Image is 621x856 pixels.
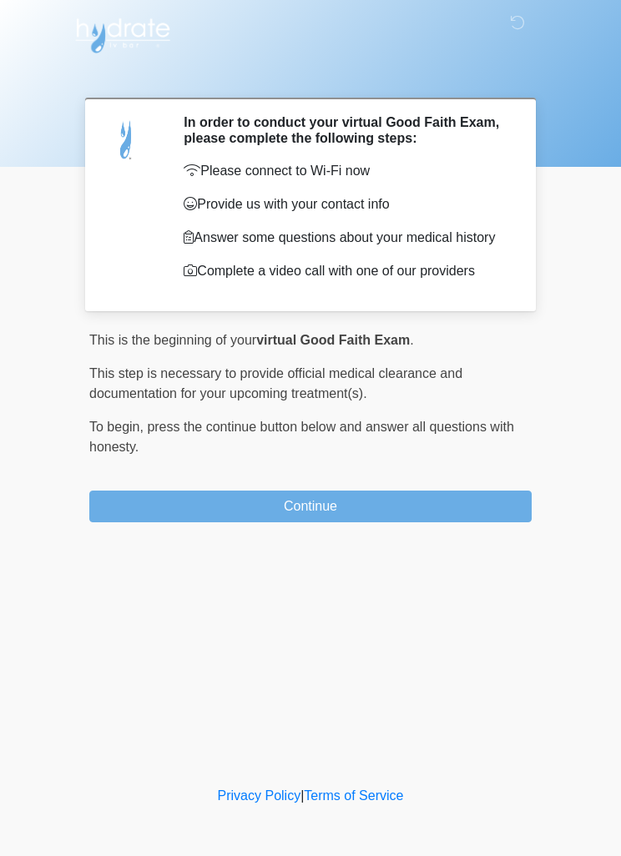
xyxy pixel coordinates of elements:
span: press the continue button below and answer all questions with honesty. [89,420,514,454]
button: Continue [89,491,532,522]
img: Hydrate IV Bar - Scottsdale Logo [73,13,173,54]
h1: ‎ ‎ ‎ [77,60,544,91]
span: . [410,333,413,347]
a: Privacy Policy [218,788,301,803]
span: This is the beginning of your [89,333,256,347]
a: Terms of Service [304,788,403,803]
strong: virtual Good Faith Exam [256,333,410,347]
p: Provide us with your contact info [184,194,507,214]
a: | [300,788,304,803]
p: Please connect to Wi-Fi now [184,161,507,181]
p: Complete a video call with one of our providers [184,261,507,281]
p: Answer some questions about your medical history [184,228,507,248]
img: Agent Avatar [102,114,152,164]
h2: In order to conduct your virtual Good Faith Exam, please complete the following steps: [184,114,507,146]
span: This step is necessary to provide official medical clearance and documentation for your upcoming ... [89,366,462,400]
span: To begin, [89,420,147,434]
